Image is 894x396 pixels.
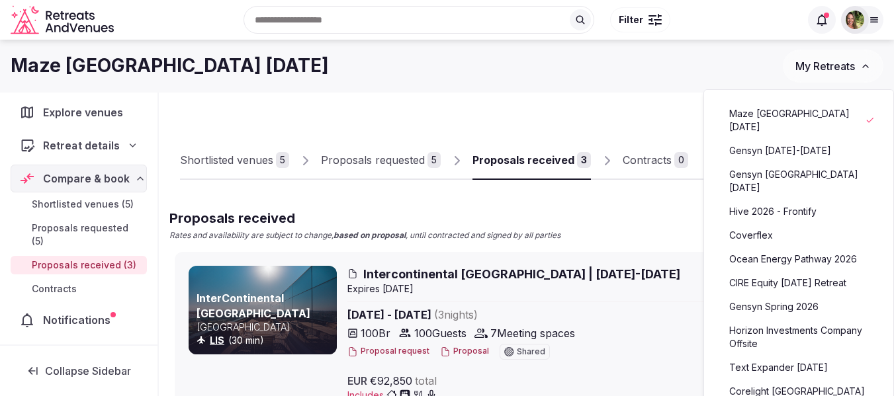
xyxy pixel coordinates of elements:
a: Visit the homepage [11,5,116,35]
button: My Retreats [783,50,883,83]
span: 100 Br [361,325,390,341]
span: ( 3 night s ) [434,308,478,321]
a: Shortlisted venues (5) [11,195,147,214]
a: Contracts0 [623,141,688,180]
div: Proposals received [472,152,574,168]
div: 3 [577,152,591,168]
span: €92,850 [370,373,412,389]
span: Notifications [43,312,116,328]
a: Proposals requested (5) [11,219,147,251]
svg: Retreats and Venues company logo [11,5,116,35]
a: Contracts [11,280,147,298]
button: Proposal [440,346,489,357]
div: (30 min) [197,334,334,347]
div: 0 [674,152,688,168]
a: Shortlisted venues5 [180,141,289,180]
a: Maze [GEOGRAPHIC_DATA] [DATE] [717,103,880,138]
span: Contracts [32,282,77,296]
span: EUR [347,373,367,389]
button: Filter [610,7,670,32]
strong: based on proposal [334,230,406,240]
span: Explore venues [43,104,128,120]
a: Coverflex [717,225,880,246]
span: total [415,373,437,389]
button: Collapse Sidebar [11,356,147,385]
a: Gensyn Spring 2026 [717,296,880,317]
div: Proposals requested [321,152,425,168]
span: Proposals requested (5) [32,221,142,248]
span: Shared [517,348,545,356]
a: Text Expander [DATE] [717,357,880,378]
a: LIS [210,335,224,346]
button: LIS [210,334,224,347]
span: [DATE] - [DATE] [347,307,716,323]
div: Contracts [623,152,672,168]
a: Notifications [11,306,147,334]
a: Ocean Energy Pathway 2026 [717,249,880,270]
a: Proposals requested5 [321,141,441,180]
div: Shortlisted venues [180,152,273,168]
span: Proposals received (3) [32,258,136,272]
a: Horizon Investments Company Offsite [717,320,880,354]
span: Intercontinental [GEOGRAPHIC_DATA] | [DATE]-[DATE] [363,266,680,282]
span: Filter [619,13,643,26]
span: 7 Meeting spaces [490,325,575,341]
a: InterContinental [GEOGRAPHIC_DATA] [197,292,310,319]
h2: Proposals received [169,209,560,227]
span: Retreat details [43,138,119,153]
span: Collapse Sidebar [45,364,131,377]
span: Compare & book [43,171,130,186]
a: Proposals received (3) [11,256,147,274]
a: CIRE Equity [DATE] Retreat [717,272,880,294]
img: Shay Tippie [846,11,864,29]
p: Rates and availability are subject to change, , until contracted and signed by all parties [169,230,560,241]
p: [GEOGRAPHIC_DATA] [197,321,334,334]
a: Proposals received3 [472,141,591,180]
a: Gensyn [DATE]-[DATE] [717,140,880,161]
div: 5 [427,152,441,168]
h1: Maze [GEOGRAPHIC_DATA] [DATE] [11,53,329,79]
a: Gensyn [GEOGRAPHIC_DATA] [DATE] [717,164,880,198]
a: Explore venues [11,99,147,126]
span: 100 Guests [414,325,467,341]
div: 5 [276,152,289,168]
button: Proposal request [347,346,429,357]
span: Shortlisted venues (5) [32,198,134,211]
div: Expire s [DATE] [347,282,875,296]
span: My Retreats [795,59,855,73]
a: Hive 2026 - Frontify [717,201,880,222]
